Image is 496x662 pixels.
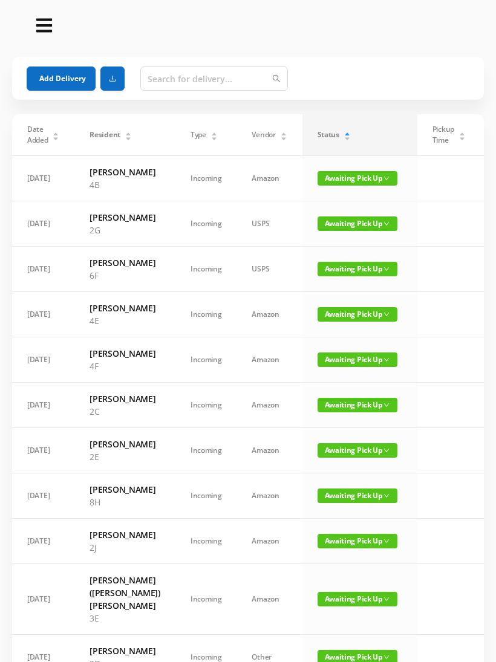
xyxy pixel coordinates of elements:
input: Search for delivery... [140,67,288,91]
td: Incoming [175,383,237,428]
div: Sort [280,131,287,138]
span: Pickup Time [432,124,454,146]
span: Awaiting Pick Up [318,398,397,412]
span: Awaiting Pick Up [318,216,397,231]
span: Awaiting Pick Up [318,307,397,322]
td: [DATE] [12,247,74,292]
td: USPS [237,201,302,247]
h6: [PERSON_NAME] ([PERSON_NAME]) [PERSON_NAME] [90,574,160,612]
button: icon: download [100,67,125,91]
h6: [PERSON_NAME] [90,483,160,496]
td: Incoming [175,519,237,564]
div: Sort [458,131,466,138]
h6: [PERSON_NAME] [90,528,160,541]
i: icon: caret-up [458,131,465,134]
h6: [PERSON_NAME] [90,644,160,657]
p: 2C [90,405,160,418]
i: icon: down [383,447,390,453]
p: 4B [90,178,160,191]
i: icon: caret-up [125,131,131,134]
p: 3E [90,612,160,625]
i: icon: caret-up [280,131,287,134]
i: icon: down [383,596,390,602]
span: Resident [90,129,120,140]
td: [DATE] [12,564,74,635]
td: Amazon [237,473,302,519]
span: Type [191,129,206,140]
h6: [PERSON_NAME] [90,438,160,450]
td: [DATE] [12,201,74,247]
i: icon: down [383,357,390,363]
td: Amazon [237,337,302,383]
i: icon: down [383,538,390,544]
p: 2J [90,541,160,554]
p: 8H [90,496,160,508]
td: Amazon [237,519,302,564]
td: Incoming [175,292,237,337]
span: Awaiting Pick Up [318,592,397,606]
i: icon: caret-up [344,131,350,134]
i: icon: caret-up [53,131,59,134]
i: icon: caret-down [344,135,350,139]
h6: [PERSON_NAME] [90,302,160,314]
td: Incoming [175,247,237,292]
td: [DATE] [12,156,74,201]
i: icon: down [383,221,390,227]
h6: [PERSON_NAME] [90,347,160,360]
div: Sort [125,131,132,138]
span: Date Added [27,124,48,146]
div: Sort [210,131,218,138]
p: 6F [90,269,160,282]
td: Incoming [175,564,237,635]
h6: [PERSON_NAME] [90,166,160,178]
i: icon: caret-up [210,131,217,134]
td: USPS [237,247,302,292]
td: [DATE] [12,292,74,337]
td: Incoming [175,337,237,383]
td: Amazon [237,564,302,635]
i: icon: caret-down [210,135,217,139]
td: Incoming [175,428,237,473]
td: [DATE] [12,428,74,473]
i: icon: down [383,402,390,408]
button: Add Delivery [27,67,96,91]
i: icon: search [272,74,281,83]
span: Status [318,129,339,140]
i: icon: down [383,493,390,499]
i: icon: down [383,175,390,181]
i: icon: caret-down [125,135,131,139]
span: Awaiting Pick Up [318,352,397,367]
td: Incoming [175,201,237,247]
td: [DATE] [12,383,74,428]
td: Incoming [175,156,237,201]
span: Awaiting Pick Up [318,171,397,186]
i: icon: down [383,311,390,317]
div: Sort [52,131,59,138]
td: [DATE] [12,473,74,519]
div: Sort [344,131,351,138]
h6: [PERSON_NAME] [90,211,160,224]
td: Amazon [237,428,302,473]
h6: [PERSON_NAME] [90,256,160,269]
span: Vendor [252,129,275,140]
td: Amazon [237,292,302,337]
td: Amazon [237,156,302,201]
span: Awaiting Pick Up [318,262,397,276]
td: [DATE] [12,337,74,383]
p: 4F [90,360,160,372]
i: icon: down [383,266,390,272]
h6: [PERSON_NAME] [90,392,160,405]
p: 2E [90,450,160,463]
span: Awaiting Pick Up [318,443,397,458]
i: icon: down [383,654,390,660]
i: icon: caret-down [280,135,287,139]
td: Incoming [175,473,237,519]
td: Amazon [237,383,302,428]
p: 2G [90,224,160,236]
p: 4E [90,314,160,327]
span: Awaiting Pick Up [318,488,397,503]
i: icon: caret-down [53,135,59,139]
td: [DATE] [12,519,74,564]
span: Awaiting Pick Up [318,534,397,548]
i: icon: caret-down [458,135,465,139]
